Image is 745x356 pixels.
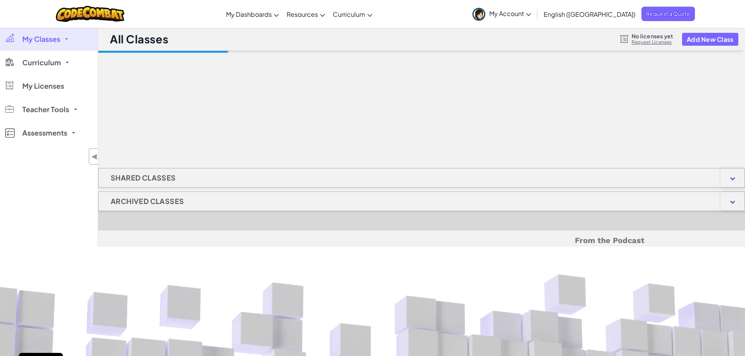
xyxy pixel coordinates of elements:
[632,39,673,45] a: Request Licenses
[22,59,61,66] span: Curriculum
[329,4,376,25] a: Curriculum
[22,129,67,136] span: Assessments
[544,10,635,18] span: English ([GEOGRAPHIC_DATA])
[472,8,485,21] img: avatar
[469,2,535,26] a: My Account
[283,4,329,25] a: Resources
[56,6,124,22] img: CodeCombat logo
[489,9,531,18] span: My Account
[110,32,168,47] h1: All Classes
[226,10,272,18] span: My Dashboards
[287,10,318,18] span: Resources
[641,7,695,21] a: Request a Quote
[22,106,69,113] span: Teacher Tools
[91,151,98,162] span: ◀
[22,36,60,43] span: My Classes
[682,33,738,46] button: Add New Class
[199,234,644,247] h5: From the Podcast
[222,4,283,25] a: My Dashboards
[99,168,188,188] h1: Shared Classes
[333,10,365,18] span: Curriculum
[632,33,673,39] span: No licenses yet
[540,4,639,25] a: English ([GEOGRAPHIC_DATA])
[99,191,196,211] h1: Archived Classes
[22,82,64,89] span: My Licenses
